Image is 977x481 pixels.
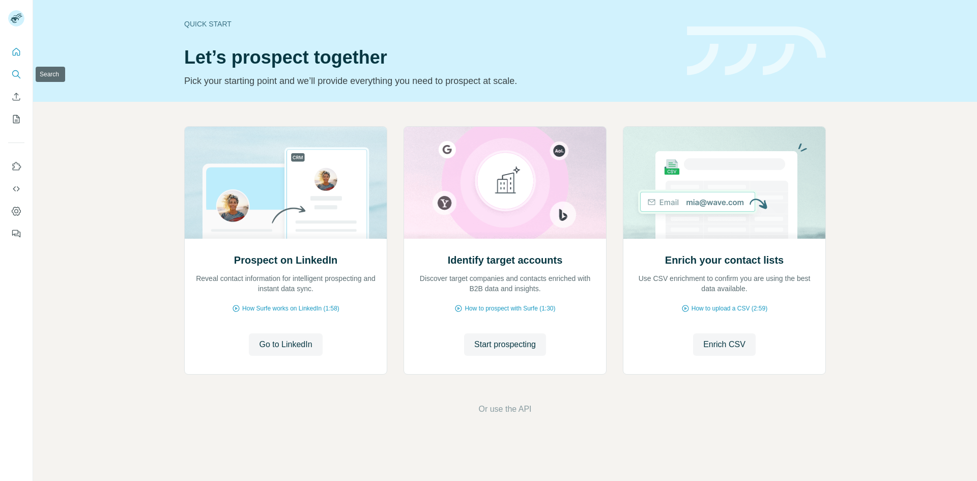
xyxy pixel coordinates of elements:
button: Go to LinkedIn [249,333,322,356]
button: Quick start [8,43,24,61]
button: Feedback [8,224,24,243]
h2: Enrich your contact lists [665,253,784,267]
h1: Let’s prospect together [184,47,675,68]
button: Use Surfe API [8,180,24,198]
span: How to upload a CSV (2:59) [692,304,767,313]
p: Reveal contact information for intelligent prospecting and instant data sync. [195,273,377,294]
button: Start prospecting [464,333,546,356]
h2: Identify target accounts [448,253,563,267]
button: My lists [8,110,24,128]
h2: Prospect on LinkedIn [234,253,337,267]
span: Enrich CSV [703,338,745,351]
button: Dashboard [8,202,24,220]
button: Enrich CSV [8,88,24,106]
button: Enrich CSV [693,333,756,356]
p: Pick your starting point and we’ll provide everything you need to prospect at scale. [184,74,675,88]
span: Go to LinkedIn [259,338,312,351]
img: Enrich your contact lists [623,127,826,239]
img: banner [687,26,826,76]
img: Prospect on LinkedIn [184,127,387,239]
span: How to prospect with Surfe (1:30) [465,304,555,313]
span: Start prospecting [474,338,536,351]
span: How Surfe works on LinkedIn (1:58) [242,304,339,313]
p: Discover target companies and contacts enriched with B2B data and insights. [414,273,596,294]
img: Identify target accounts [404,127,607,239]
button: Use Surfe on LinkedIn [8,157,24,176]
button: Search [8,65,24,83]
button: Or use the API [478,403,531,415]
p: Use CSV enrichment to confirm you are using the best data available. [634,273,815,294]
div: Quick start [184,19,675,29]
